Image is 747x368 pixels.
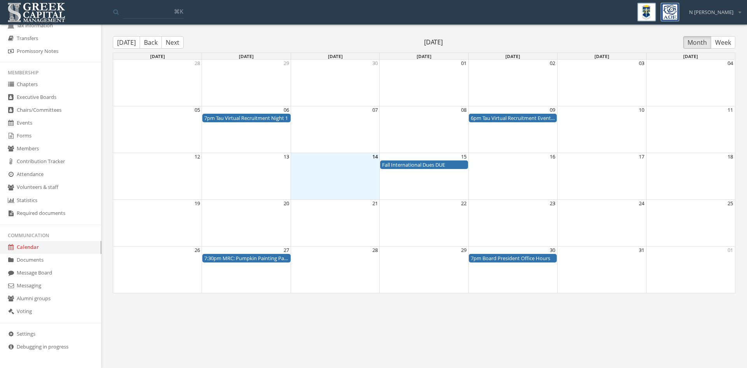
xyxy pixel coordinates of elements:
[461,60,466,67] button: 01
[728,60,733,67] button: 04
[550,60,555,67] button: 02
[372,153,378,160] button: 14
[639,106,644,114] button: 10
[239,53,254,59] span: [DATE]
[174,7,183,15] span: ⌘K
[461,200,466,207] button: 22
[284,106,289,114] button: 06
[550,106,555,114] button: 09
[639,200,644,207] button: 24
[284,60,289,67] button: 29
[461,153,466,160] button: 15
[683,53,698,59] span: [DATE]
[505,53,520,59] span: [DATE]
[150,53,165,59] span: [DATE]
[184,38,683,47] span: [DATE]
[471,255,555,262] div: Board President Office Hours
[683,36,711,49] button: Month
[689,9,733,16] span: N [PERSON_NAME]
[550,153,555,160] button: 16
[417,53,431,59] span: [DATE]
[284,200,289,207] button: 20
[382,161,466,169] div: Fall International Dues DUE
[550,247,555,254] button: 30
[639,247,644,254] button: 31
[728,200,733,207] button: 25
[195,60,200,67] button: 28
[140,36,162,49] button: Back
[195,200,200,207] button: 19
[639,60,644,67] button: 03
[728,247,733,254] button: 01
[471,114,555,122] div: Tau Virtual Recruitment Event #2
[372,106,378,114] button: 07
[728,106,733,114] button: 11
[372,60,378,67] button: 30
[594,53,609,59] span: [DATE]
[461,106,466,114] button: 08
[328,53,343,59] span: [DATE]
[372,200,378,207] button: 21
[195,247,200,254] button: 26
[728,153,733,160] button: 18
[204,114,288,122] div: Tau Virtual Recruitment Night 1
[284,153,289,160] button: 13
[684,3,741,16] div: N [PERSON_NAME]
[204,255,288,262] div: MRC: Pumpkin Painting Party (Spooky Version)
[711,36,735,49] button: Week
[284,247,289,254] button: 27
[113,36,140,49] button: [DATE]
[161,36,184,49] button: Next
[461,247,466,254] button: 29
[195,106,200,114] button: 05
[372,247,378,254] button: 28
[195,153,200,160] button: 12
[639,153,644,160] button: 17
[550,200,555,207] button: 23
[113,53,735,294] div: Month View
